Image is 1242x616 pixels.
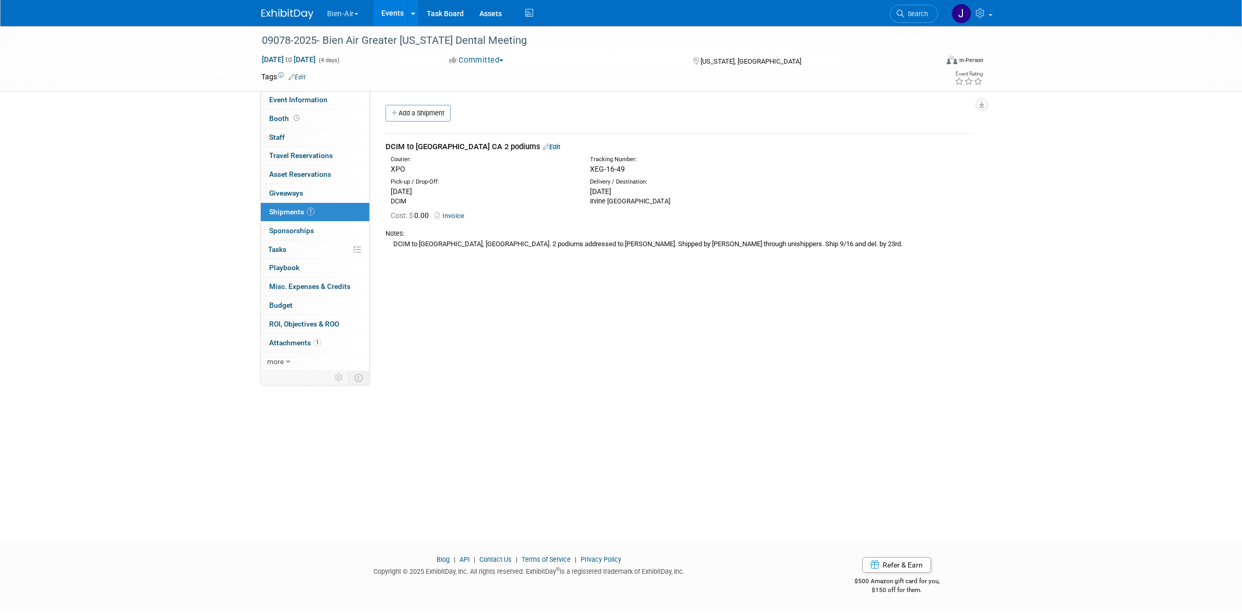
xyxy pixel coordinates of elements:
span: | [513,555,520,563]
span: 1 [307,208,315,215]
div: Event Rating [955,71,983,77]
a: Budget [261,296,369,315]
span: Search [904,10,928,18]
span: 1 [313,339,321,346]
img: ExhibitDay [261,9,313,19]
div: Pick-up / Drop-Off: [391,178,574,186]
span: Travel Reservations [269,151,333,160]
a: more [261,353,369,371]
span: Booth [269,114,302,123]
div: [DATE] [391,186,574,197]
a: API [460,555,469,563]
a: Tasks [261,240,369,259]
div: Delivery / Destination: [590,178,774,186]
a: Playbook [261,259,369,277]
a: Blog [437,555,450,563]
span: Cost: $ [391,211,414,220]
a: Search [890,5,938,23]
span: | [471,555,478,563]
sup: ® [556,566,560,572]
span: to [284,55,294,64]
a: Contact Us [479,555,512,563]
span: Playbook [269,263,299,272]
div: $150 off for them. [813,586,981,595]
a: Terms of Service [522,555,571,563]
span: more [267,357,284,366]
div: XPO [391,164,574,174]
div: Courier: [391,155,574,164]
a: Misc. Expenses & Credits [261,277,369,296]
a: Add a Shipment [385,105,451,122]
div: [DATE] [590,186,774,197]
span: [US_STATE], [GEOGRAPHIC_DATA] [701,57,801,65]
td: Personalize Event Tab Strip [330,371,348,384]
span: Sponsorships [269,226,314,235]
td: Toggle Event Tabs [348,371,369,384]
td: Tags [261,71,306,82]
span: | [451,555,458,563]
a: Travel Reservations [261,147,369,165]
a: Booth [261,110,369,128]
div: DCIM to [GEOGRAPHIC_DATA], [GEOGRAPHIC_DATA]. 2 podiums addressed to [PERSON_NAME]. Shipped by [P... [385,238,973,249]
span: Budget [269,301,293,309]
a: Invoice [435,212,468,220]
div: 09078-2025- Bien Air Greater [US_STATE] Dental Meeting [258,31,922,50]
a: Privacy Policy [581,555,621,563]
img: Justin Newborn [951,4,971,23]
img: Format-Inperson.png [947,56,957,64]
a: Event Information [261,91,369,109]
span: ROI, Objectives & ROO [269,320,339,328]
span: Misc. Expenses & Credits [269,282,351,291]
span: Tasks [268,245,286,253]
div: Copyright © 2025 ExhibitDay, Inc. All rights reserved. ExhibitDay is a registered trademark of Ex... [261,564,798,576]
div: In-Person [959,56,983,64]
div: DCIM [391,197,574,206]
span: Booth not reserved yet [292,114,302,122]
span: 0.00 [391,211,433,220]
a: Edit [288,74,306,81]
button: Committed [445,55,508,66]
a: Sponsorships [261,222,369,240]
span: [DATE] [DATE] [261,55,316,64]
div: DCIM to [GEOGRAPHIC_DATA] CA 2 podiums [385,141,973,152]
span: Attachments [269,339,321,347]
a: Shipments1 [261,203,369,221]
a: Giveaways [261,184,369,202]
div: Irvine [GEOGRAPHIC_DATA] [590,197,774,206]
span: (4 days) [318,57,340,64]
a: Edit [543,143,560,151]
a: ROI, Objectives & ROO [261,315,369,333]
a: Attachments1 [261,334,369,352]
span: Staff [269,133,285,141]
a: Refer & Earn [862,557,931,573]
div: $500 Amazon gift card for you, [813,570,981,594]
span: XEG-16-49 [590,165,625,173]
span: Event Information [269,95,328,104]
span: Giveaways [269,189,303,197]
a: Asset Reservations [261,165,369,184]
span: Asset Reservations [269,170,331,178]
div: Tracking Number: [590,155,824,164]
a: Staff [261,128,369,147]
div: Event Format [876,54,984,70]
span: Shipments [269,208,315,216]
span: | [572,555,579,563]
div: Notes: [385,229,973,238]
